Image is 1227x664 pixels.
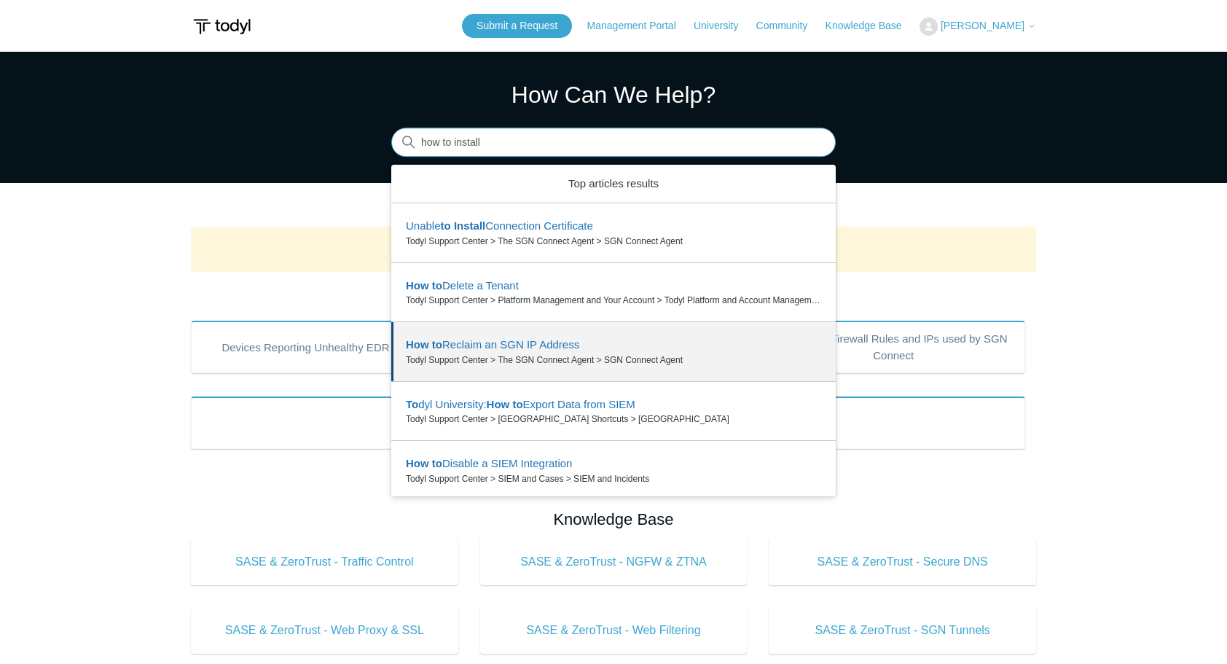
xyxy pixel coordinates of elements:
em: How [406,457,429,469]
em: to [432,279,442,292]
zd-autocomplete-title-multibrand: Suggested result 3 How to Reclaim an SGN IP Address [406,338,579,354]
a: Management Portal [587,18,691,34]
a: SASE & ZeroTrust - Web Filtering [480,607,748,654]
span: SASE & ZeroTrust - NGFW & ZTNA [502,553,726,571]
h2: Knowledge Base [191,507,1036,531]
span: SASE & ZeroTrust - Traffic Control [213,553,436,571]
em: to [441,219,451,232]
a: SASE & ZeroTrust - Traffic Control [191,539,458,585]
a: SASE & ZeroTrust - Secure DNS [769,539,1036,585]
span: SASE & ZeroTrust - Web Filtering [502,622,726,639]
a: Product Updates [191,397,1025,449]
zd-autocomplete-breadcrumbs-multibrand: Todyl Support Center > The SGN Connect Agent > SGN Connect Agent [406,235,821,248]
a: Submit a Request [462,14,572,38]
em: to [512,398,522,410]
zd-autocomplete-breadcrumbs-multibrand: Todyl Support Center > The SGN Connect Agent > SGN Connect Agent [406,354,821,367]
em: How [406,279,429,292]
button: [PERSON_NAME] [920,17,1036,36]
zd-autocomplete-header: Top articles results [391,165,836,204]
span: SASE & ZeroTrust - Web Proxy & SSL [213,622,436,639]
a: University [694,18,753,34]
zd-autocomplete-breadcrumbs-multibrand: Todyl Support Center > [GEOGRAPHIC_DATA] Shortcuts > [GEOGRAPHIC_DATA] [406,413,821,426]
a: Devices Reporting Unhealthy EDR States [191,321,455,373]
a: Outbound Firewall Rules and IPs used by SGN Connect [761,321,1025,373]
span: SASE & ZeroTrust - SGN Tunnels [791,622,1014,639]
h2: Popular Articles [191,284,1036,308]
a: SASE & ZeroTrust - NGFW & ZTNA [480,539,748,585]
h1: How Can We Help? [391,77,836,112]
em: to [432,338,442,351]
zd-autocomplete-breadcrumbs-multibrand: Todyl Support Center > Platform Management and Your Account > Todyl Platform and Account Management [406,294,821,307]
a: SASE & ZeroTrust - SGN Tunnels [769,607,1036,654]
zd-autocomplete-breadcrumbs-multibrand: Todyl Support Center > SIEM and Cases > SIEM and Incidents [406,472,821,485]
zd-autocomplete-title-multibrand: Suggested result 1 Unable to Install Connection Certificate [406,219,593,235]
a: Community [756,18,823,34]
span: [PERSON_NAME] [941,20,1024,31]
input: Search [391,128,836,157]
span: SASE & ZeroTrust - Secure DNS [791,553,1014,571]
img: Todyl Support Center Help Center home page [191,13,253,40]
zd-autocomplete-title-multibrand: Suggested result 2 How to Delete a Tenant [406,279,519,294]
em: How [487,398,510,410]
a: SASE & ZeroTrust - Web Proxy & SSL [191,607,458,654]
zd-autocomplete-title-multibrand: Suggested result 4 Todyl University: How to Export Data from SIEM [406,398,635,413]
zd-autocomplete-title-multibrand: Suggested result 5 How to Disable a SIEM Integration [406,457,572,472]
em: Install [454,219,485,232]
em: How [406,338,429,351]
em: to [432,457,442,469]
em: To [406,398,418,410]
a: Knowledge Base [826,18,917,34]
